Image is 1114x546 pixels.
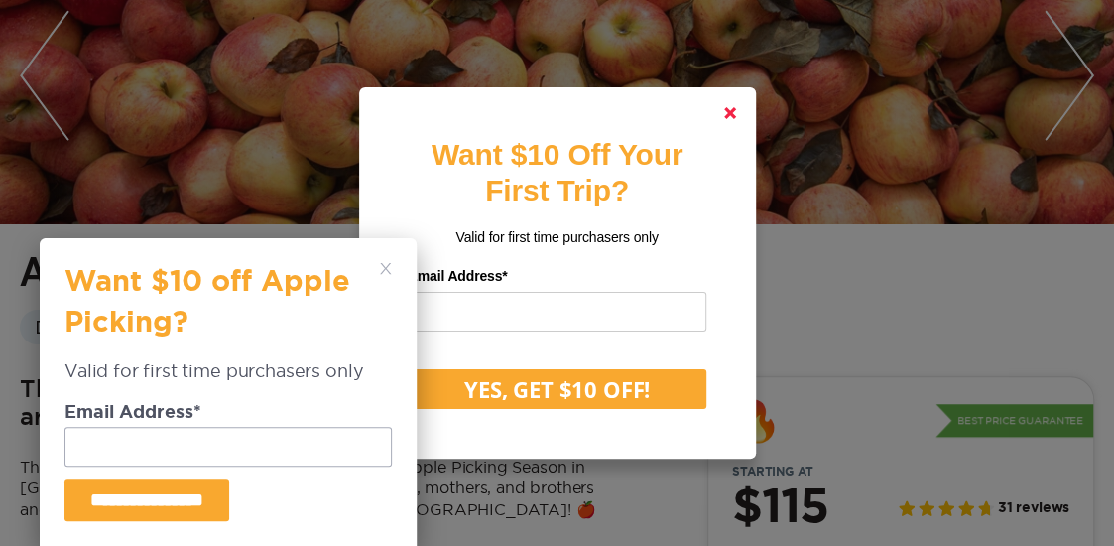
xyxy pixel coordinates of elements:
[502,268,507,284] span: Required
[64,358,392,403] div: Valid for first time purchasers only
[409,369,706,409] button: YES, GET $10 OFF!
[64,404,392,427] dt: Email Address
[455,229,658,245] span: Valid for first time purchasers only
[193,404,201,422] span: Required
[706,89,754,137] a: Close
[432,138,682,206] strong: Want $10 Off Your First Trip?
[64,263,372,358] h3: Want $10 off Apple Picking?
[409,261,706,292] label: Email Address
